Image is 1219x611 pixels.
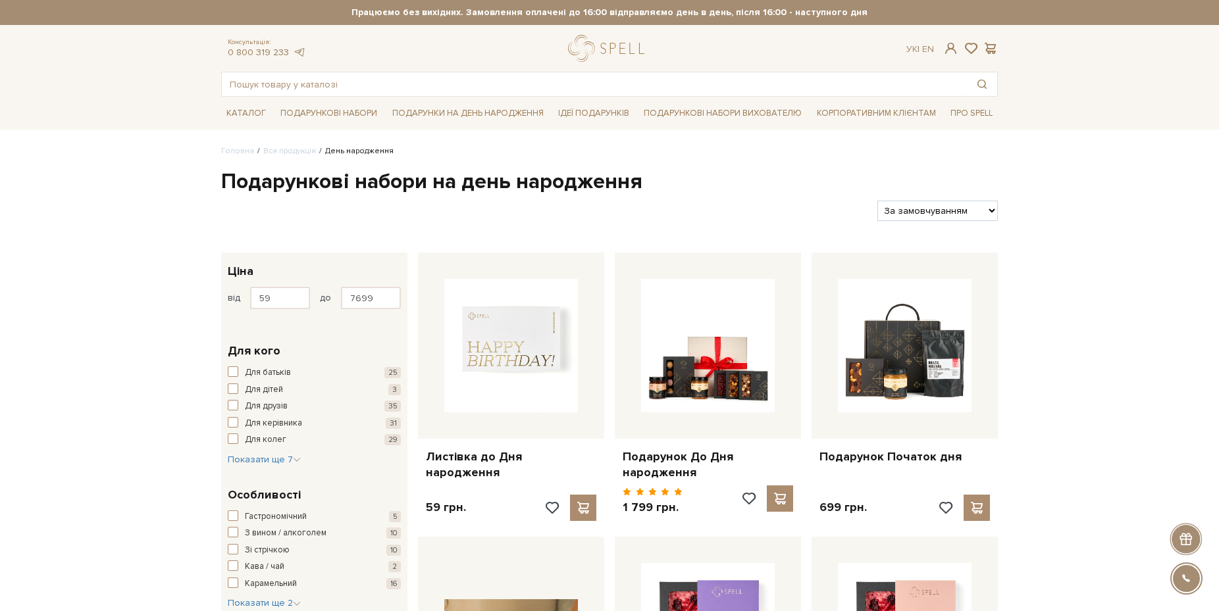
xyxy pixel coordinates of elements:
span: Консультація: [228,38,305,47]
a: Вся продукція [263,146,316,156]
h1: Подарункові набори на день народження [221,168,998,196]
span: Кава / чай [245,560,284,574]
a: Головна [221,146,254,156]
a: logo [568,35,650,62]
button: Для керівника 31 [228,417,401,430]
span: Для кого [228,342,280,360]
span: Показати ще 2 [228,597,301,608]
span: Показати ще 7 [228,454,301,465]
li: День народження [316,145,394,157]
a: Подарунок До Дня народження [623,449,793,480]
a: Ідеї подарунків [553,103,635,124]
span: 5 [389,511,401,522]
div: Я дозволяю [DOMAIN_NAME] використовувати [11,498,367,510]
button: Для батьків 25 [228,366,401,379]
span: 10 [386,527,401,539]
span: Для дітей [245,383,283,397]
span: Зі стрічкою [245,544,290,557]
span: до [320,292,331,304]
button: Показати ще 2 [228,597,301,610]
span: 31 [386,418,401,429]
button: Для колег 29 [228,433,401,447]
span: Особливості [228,486,301,504]
input: Ціна [250,287,310,309]
a: Погоджуюсь [290,498,357,510]
span: Для батьків [245,366,291,379]
button: З вином / алкоголем 10 [228,527,401,540]
span: 10 [386,545,401,556]
span: Карамельний [245,577,297,591]
a: Корпоративним клієнтам [812,102,941,124]
a: Подарунки на День народження [387,103,549,124]
span: 25 [384,367,401,378]
input: Ціна [341,287,401,309]
a: Каталог [221,103,271,124]
button: Показати ще 7 [228,453,301,466]
span: 2 [388,561,401,572]
button: Карамельний 16 [228,577,401,591]
button: Кава / чай 2 [228,560,401,574]
button: Пошук товару у каталозі [967,72,997,96]
a: En [922,43,934,55]
p: 59 грн. [426,500,466,515]
span: Для керівника [245,417,302,430]
span: | [918,43,920,55]
a: Подарункові набори [275,103,382,124]
span: від [228,292,240,304]
span: Для колег [245,433,286,447]
strong: Працюємо без вихідних. Замовлення оплачені до 16:00 відправляємо день в день, після 16:00 - насту... [221,7,998,18]
a: файли cookie [225,498,285,509]
input: Пошук товару у каталозі [222,72,967,96]
a: Листівка до Дня народження [426,449,596,480]
span: Ціна [228,262,253,280]
span: Для друзів [245,400,288,413]
a: telegram [292,47,305,58]
span: 3 [388,384,401,395]
button: Зі стрічкою 10 [228,544,401,557]
a: Подарунок Початок дня [819,449,990,464]
span: 35 [384,401,401,412]
img: Листівка до Дня народження [444,279,578,412]
span: 29 [384,434,401,445]
span: З вином / алкоголем [245,527,326,540]
a: Подарункові набори вихователю [638,102,807,124]
div: Ук [906,43,934,55]
p: 1 799 грн. [623,500,683,515]
a: 0 800 319 233 [228,47,289,58]
span: 16 [386,578,401,589]
p: 699 грн. [819,500,867,515]
button: Для дітей 3 [228,383,401,397]
button: Для друзів 35 [228,400,401,413]
a: Про Spell [945,103,998,124]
